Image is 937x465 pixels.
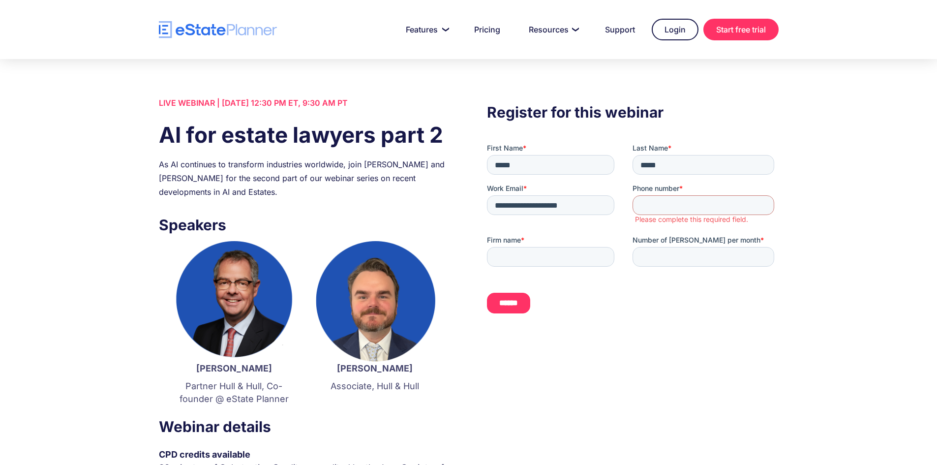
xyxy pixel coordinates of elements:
iframe: Form 0 [487,143,778,322]
strong: [PERSON_NAME] [337,363,413,373]
h3: Register for this webinar [487,101,778,124]
div: LIVE WEBINAR | [DATE] 12:30 PM ET, 9:30 AM PT [159,96,450,110]
a: Resources [517,20,588,39]
a: Login [652,19,698,40]
a: Pricing [462,20,512,39]
strong: [PERSON_NAME] [196,363,272,373]
a: home [159,21,277,38]
a: Start free trial [703,19,779,40]
p: Partner Hull & Hull, Co-founder @ eState Planner [174,380,295,405]
strong: CPD credits available [159,449,250,460]
h3: Speakers [159,214,450,236]
a: Support [593,20,647,39]
p: Associate, Hull & Hull [314,380,435,393]
a: Features [394,20,457,39]
h1: AI for estate lawyers part 2 [159,120,450,150]
h3: Webinar details [159,415,450,438]
div: As AI continues to transform industries worldwide, join [PERSON_NAME] and [PERSON_NAME] for the s... [159,157,450,199]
